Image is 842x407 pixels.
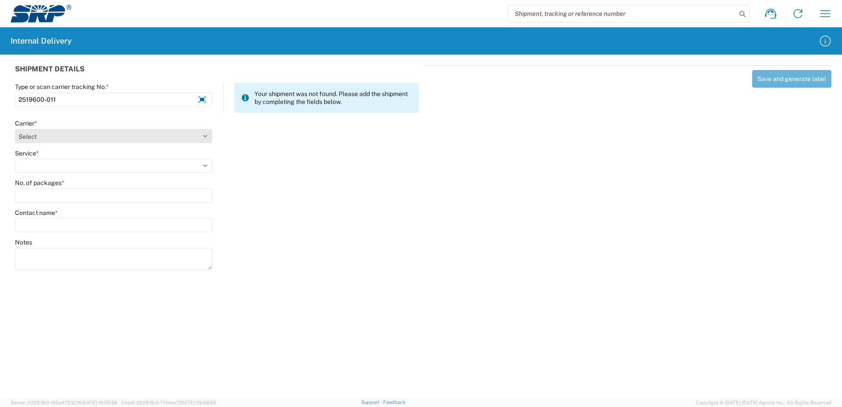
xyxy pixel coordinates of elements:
span: Copyright © [DATE]-[DATE] Agistix Inc., All Rights Reserved [696,399,831,407]
label: Service [15,149,39,157]
h2: Internal Delivery [11,36,72,46]
label: Contact name [15,209,58,217]
label: No. of packages [15,179,64,187]
span: [DATE] 09:58:55 [179,400,216,405]
label: Notes [15,238,32,246]
input: Shipment, tracking or reference number [508,5,736,22]
a: Support [361,400,383,405]
span: Your shipment was not found. Please add the shipment by completing the fields below. [255,90,412,106]
span: [DATE] 10:05:38 [81,400,117,405]
a: Feedback [383,400,406,405]
div: SHIPMENT DETAILS [15,65,419,83]
span: Client: 2025.19.0-7f44ea7 [121,400,216,405]
span: Server: 2025.19.0-192a4753216 [11,400,117,405]
label: Carrier [15,119,37,127]
label: Type or scan carrier tracking No. [15,83,109,91]
img: srp [11,5,71,22]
